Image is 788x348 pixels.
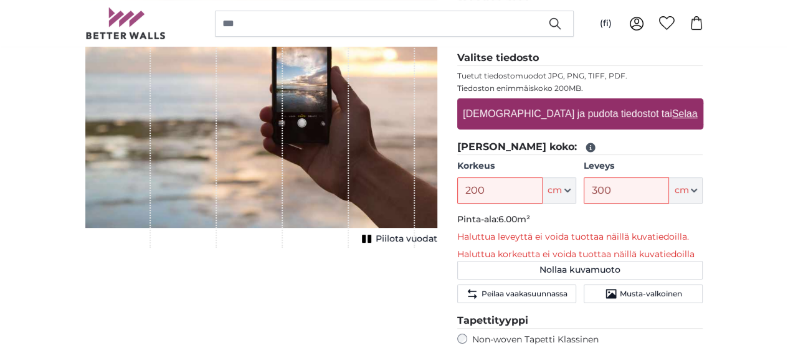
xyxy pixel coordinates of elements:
button: Musta-valkoinen [584,285,703,303]
p: Haluttua korkeutta ei voida tuottaa näillä kuvatiedoilla [457,248,703,261]
p: Tuetut tiedostomuodot JPG, PNG, TIFF, PDF. [457,71,703,81]
span: Peilaa vaakasuunnassa [481,289,567,299]
span: cm [674,184,688,197]
label: Leveys [584,160,703,172]
span: cm [548,184,562,197]
p: Tiedoston enimmäiskoko 200MB. [457,83,703,93]
p: Haluttua leveyttä ei voida tuottaa näillä kuvatiedoilla. [457,231,703,243]
legend: Tapettityyppi [457,313,703,329]
u: Selaa [672,108,697,119]
button: cm [669,177,703,204]
label: [DEMOGRAPHIC_DATA] ja pudota tiedostot tai [458,101,702,126]
legend: [PERSON_NAME] koko: [457,139,703,155]
button: Nollaa kuvamuoto [457,261,703,280]
p: Pinta-ala: [457,214,703,226]
span: 6.00m² [498,214,530,225]
span: Musta-valkoinen [620,289,682,299]
img: Betterwalls [85,7,166,39]
label: Korkeus [457,160,576,172]
button: cm [543,177,576,204]
button: (fi) [590,12,622,35]
legend: Valitse tiedosto [457,50,703,66]
button: Peilaa vaakasuunnassa [457,285,576,303]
